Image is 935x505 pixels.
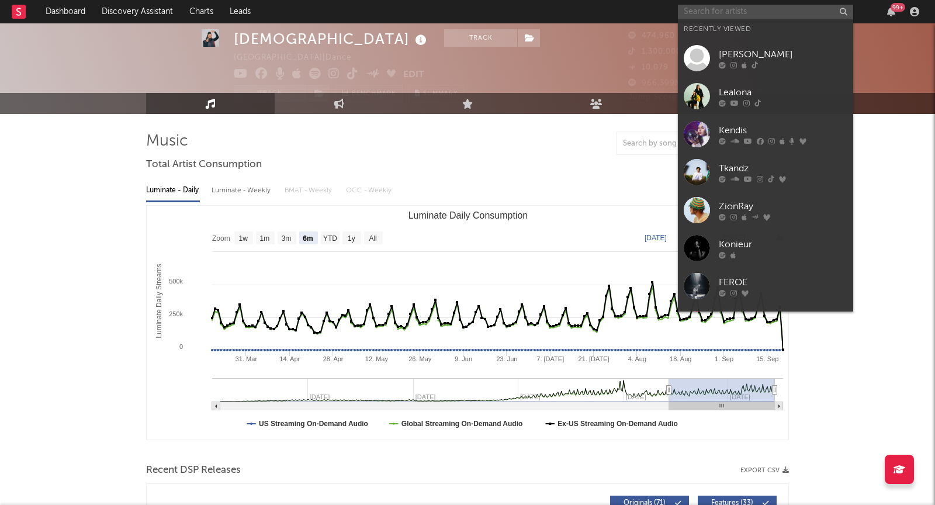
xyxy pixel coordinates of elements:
[684,22,847,36] div: Recently Viewed
[756,355,778,362] text: 15. Sep
[408,210,528,220] text: Luminate Daily Consumption
[260,234,270,243] text: 1m
[455,355,472,362] text: 9. Jun
[719,124,847,138] div: Kendis
[678,115,853,153] a: Kendis
[678,39,853,77] a: [PERSON_NAME]
[146,464,241,478] span: Recent DSP Releases
[234,29,430,49] div: [DEMOGRAPHIC_DATA]
[678,5,853,19] input: Search for artists
[155,264,163,338] text: Luminate Daily Streams
[887,7,895,16] button: 99+
[891,3,905,12] div: 99 +
[423,91,458,97] span: Summary
[259,420,368,428] text: US Streaming On-Demand Audio
[239,234,248,243] text: 1w
[628,355,646,362] text: 4. Aug
[146,158,262,172] span: Total Artist Consumption
[352,87,396,101] span: Benchmark
[348,234,355,243] text: 1y
[678,229,853,267] a: Konieur
[147,206,789,440] svg: Luminate Daily Consumption
[719,86,847,100] div: Lealona
[369,234,376,243] text: All
[645,234,667,242] text: [DATE]
[401,420,523,428] text: Global Streaming On-Demand Audio
[678,77,853,115] a: Lealona
[557,420,678,428] text: Ex-US Streaming On-Demand Audio
[678,305,853,343] a: Tenxi
[678,267,853,305] a: FEROE
[365,355,389,362] text: 12. May
[628,32,675,40] span: 474,960
[579,355,610,362] text: 21. [DATE]
[279,355,300,362] text: 14. Apr
[719,48,847,62] div: [PERSON_NAME]
[234,51,365,65] div: [GEOGRAPHIC_DATA] | Dance
[408,85,464,102] button: Summary
[403,68,424,82] button: Edit
[179,343,183,350] text: 0
[146,181,200,200] div: Luminate - Daily
[234,85,307,102] button: Track
[444,29,517,47] button: Track
[536,355,564,362] text: 7. [DATE]
[282,234,292,243] text: 3m
[678,191,853,229] a: ZionRay
[236,355,258,362] text: 31. Mar
[323,355,344,362] text: 28. Apr
[323,234,337,243] text: YTD
[496,355,517,362] text: 23. Jun
[628,64,669,71] span: 10,079
[670,355,691,362] text: 18. Aug
[169,278,183,285] text: 500k
[212,234,230,243] text: Zoom
[715,355,733,362] text: 1. Sep
[408,355,432,362] text: 26. May
[212,181,273,200] div: Luminate - Weekly
[719,238,847,252] div: Konieur
[719,200,847,214] div: ZionRay
[335,85,403,102] a: Benchmark
[678,153,853,191] a: Tkandz
[628,79,746,87] span: 966,399 Monthly Listeners
[169,310,183,317] text: 250k
[719,276,847,290] div: FEROE
[628,48,681,56] span: 1,300,000
[303,234,313,243] text: 6m
[719,162,847,176] div: Tkandz
[617,139,740,148] input: Search by song name or URL
[740,467,789,474] button: Export CSV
